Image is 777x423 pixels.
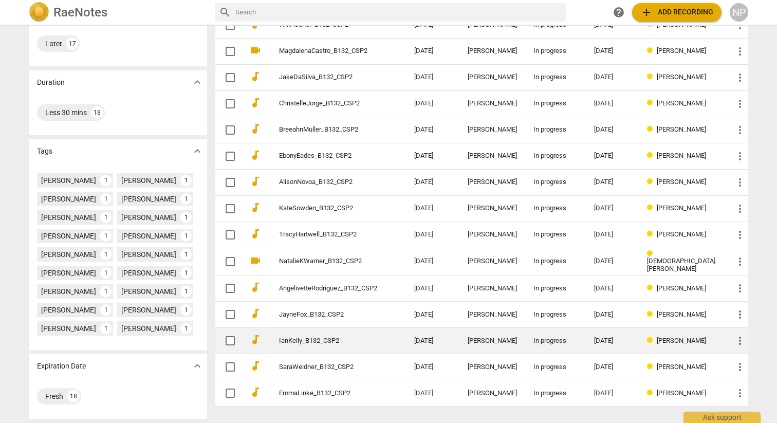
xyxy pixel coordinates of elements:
p: Expiration Date [37,361,86,372]
span: Review status: in progress [647,47,657,54]
img: Logo [29,2,49,23]
div: [PERSON_NAME] [468,231,517,238]
div: Fresh [45,391,63,401]
span: audiotrack [249,228,262,240]
a: IanKelly_B132_CSP2 [279,337,377,345]
div: [PERSON_NAME] [468,311,517,319]
div: 17 [66,38,79,50]
a: MagdalenaCastro_B132_CSP2 [279,47,377,55]
div: 1 [100,304,112,316]
div: 1 [100,175,112,186]
a: BreeahnMuller_B132_CSP2 [279,126,377,134]
div: [PERSON_NAME] [41,212,96,223]
div: 1 [100,193,112,205]
span: audiotrack [249,334,262,346]
div: In progress [533,285,578,292]
td: [DATE] [406,302,459,328]
h2: RaeNotes [53,5,107,20]
div: 1 [180,249,192,260]
div: [PERSON_NAME] [121,194,176,204]
div: [DATE] [594,390,631,397]
div: In progress [533,205,578,212]
div: In progress [533,73,578,81]
div: 1 [180,193,192,205]
div: In progress [533,47,578,55]
span: videocam [249,44,262,57]
div: 1 [180,175,192,186]
a: SaraWeidner_B132_CSP2 [279,363,377,371]
div: NP [730,3,748,22]
span: more_vert [734,150,746,162]
span: more_vert [734,229,746,241]
td: [DATE] [406,380,459,407]
span: Add recording [640,6,713,19]
div: [DATE] [594,337,631,345]
div: [PERSON_NAME] [121,268,176,278]
span: Review status: in progress [647,389,657,397]
button: Show more [190,75,205,90]
a: LogoRaeNotes [29,2,207,23]
div: 1 [180,212,192,223]
span: [PERSON_NAME] [657,125,706,133]
span: audiotrack [249,307,262,320]
span: Review status: in progress [647,337,657,344]
span: more_vert [734,387,746,399]
span: more_vert [734,45,746,58]
span: search [219,6,231,19]
span: [PERSON_NAME] [657,47,706,54]
div: In progress [533,337,578,345]
span: Review status: in progress [647,152,657,159]
a: AlisonNovoa_B132_CSP2 [279,178,377,186]
a: JakeDaSilva_B132_CSP2 [279,73,377,81]
span: [PERSON_NAME] [657,310,706,318]
span: Review status: in progress [647,99,657,107]
div: [PERSON_NAME] [121,175,176,186]
div: [PERSON_NAME] [41,175,96,186]
div: [DATE] [594,258,631,265]
span: more_vert [734,98,746,110]
div: [PERSON_NAME] [121,212,176,223]
div: [PERSON_NAME] [41,194,96,204]
div: In progress [533,363,578,371]
span: more_vert [734,124,746,136]
div: [PERSON_NAME] [121,323,176,334]
td: [DATE] [406,275,459,302]
input: Search [235,4,562,21]
td: [DATE] [406,90,459,117]
div: [PERSON_NAME] [468,390,517,397]
div: [PERSON_NAME] [41,231,96,241]
div: 18 [67,390,80,402]
div: [DATE] [594,126,631,134]
div: [PERSON_NAME] [121,305,176,315]
td: [DATE] [406,143,459,169]
span: [PERSON_NAME] [657,178,706,186]
span: Review status: in progress [647,230,657,238]
a: TracyHartwell_B132_CSP2 [279,231,377,238]
span: [PERSON_NAME] [657,73,706,81]
div: [DATE] [594,47,631,55]
span: more_vert [734,308,746,321]
a: KateSowden_B132_CSP2 [279,205,377,212]
div: 1 [180,267,192,279]
span: [PERSON_NAME] [657,152,706,159]
p: Duration [37,77,65,88]
div: [PERSON_NAME] [468,126,517,134]
td: [DATE] [406,248,459,275]
button: Show more [190,358,205,374]
a: EbonyEades_B132_CSP2 [279,152,377,160]
div: [PERSON_NAME] [468,152,517,160]
span: [PERSON_NAME] [657,363,706,371]
span: [PERSON_NAME] [657,230,706,238]
div: 1 [180,323,192,334]
td: [DATE] [406,117,459,143]
span: more_vert [734,203,746,215]
div: [DATE] [594,285,631,292]
div: [PERSON_NAME] [41,305,96,315]
span: [PERSON_NAME] [657,337,706,344]
span: help [613,6,625,19]
div: Ask support [683,412,761,423]
span: Review status: in progress [647,363,657,371]
span: audiotrack [249,149,262,161]
div: In progress [533,311,578,319]
div: 1 [180,230,192,242]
